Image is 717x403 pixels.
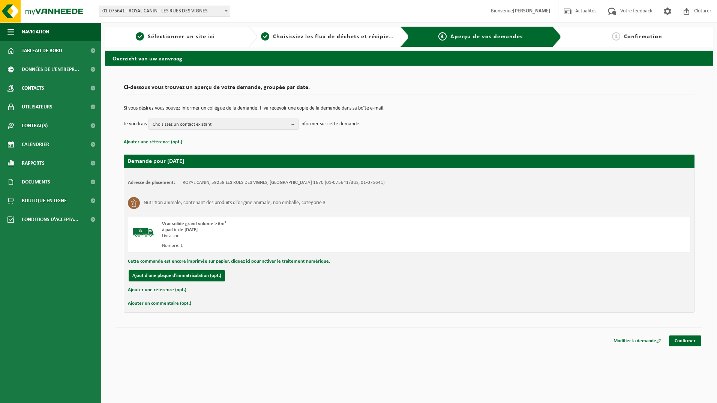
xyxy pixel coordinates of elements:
[624,34,662,40] span: Confirmation
[128,180,175,185] strong: Adresse de placement:
[148,119,298,130] button: Choisissez un contact existant
[128,299,191,308] button: Ajouter un commentaire (opt.)
[148,34,215,40] span: Sélectionner un site ici
[124,84,694,95] h2: Ci-dessous vous trouvez un aperçu de votre demande, groupée par date.
[450,34,523,40] span: Aperçu de vos demandes
[612,32,620,41] span: 4
[22,191,67,210] span: Boutique en ligne
[124,137,182,147] button: Ajouter une référence (opt.)
[162,233,439,239] div: Livraison
[261,32,269,41] span: 2
[105,51,713,65] h2: Overzicht van uw aanvraag
[22,210,78,229] span: Conditions d'accepta...
[128,257,330,266] button: Cette commande est encore imprimée sur papier, cliquez ici pour activer le traitement numérique.
[22,23,49,41] span: Navigation
[22,154,45,173] span: Rapports
[22,41,62,60] span: Tableau de bord
[153,119,288,130] span: Choisissez un contact existant
[162,243,439,249] div: Nombre: 1
[669,335,701,346] a: Confirmer
[273,34,398,40] span: Choisissiez les flux de déchets et récipients
[99,6,230,17] span: 01-075641 - ROYAL CANIN - LES RUES DES VIGNES
[136,32,144,41] span: 1
[22,98,52,116] span: Utilisateurs
[22,79,44,98] span: Contacts
[162,227,198,232] strong: à partir de [DATE]
[124,106,694,111] p: Si vous désirez vous pouvez informer un collègue de la demande. Il va recevoir une copie de la de...
[438,32,447,41] span: 3
[109,32,242,41] a: 1Sélectionner un site ici
[162,221,226,226] span: Vrac solide grand volume > 6m³
[22,116,48,135] span: Contrat(s)
[608,335,667,346] a: Modifier la demande
[261,32,394,41] a: 2Choisissiez les flux de déchets et récipients
[124,119,147,130] p: Je voudrais
[22,173,50,191] span: Documents
[127,158,184,164] strong: Demande pour [DATE]
[183,180,385,186] td: ROYAL CANIN, 59258 LES RUES DES VIGNES, [GEOGRAPHIC_DATA] 1670 (01-075641/BUS, 01-075641)
[144,197,325,209] h3: Nutrition animale, contenant des produits dl'origine animale, non emballé, catégorie 3
[22,135,49,154] span: Calendrier
[128,285,186,295] button: Ajouter une référence (opt.)
[300,119,361,130] p: informer sur cette demande.
[22,60,79,79] span: Données de l'entrepr...
[132,221,154,244] img: BL-SO-LV.png
[129,270,225,281] button: Ajout d'une plaque d'immatriculation (opt.)
[513,8,550,14] strong: [PERSON_NAME]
